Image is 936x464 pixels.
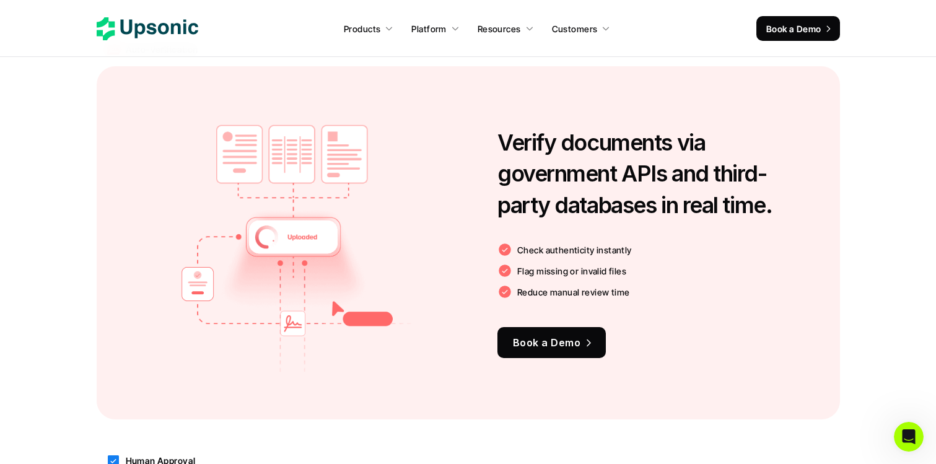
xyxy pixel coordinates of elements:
[336,17,401,40] a: Products
[344,22,380,35] p: Products
[517,286,630,299] p: Reduce manual review time
[552,22,598,35] p: Customers
[517,265,626,278] p: Flag missing or invalid files
[894,422,924,452] iframe: Intercom live chat
[517,243,632,256] p: Check authenticity instantly
[497,127,803,221] h3: Verify documents via government APIs and third-party databases in real time.
[478,22,521,35] p: Resources
[497,327,606,358] a: Book a Demo
[766,22,821,35] p: Book a Demo
[513,334,580,352] p: Book a Demo
[411,22,446,35] p: Platform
